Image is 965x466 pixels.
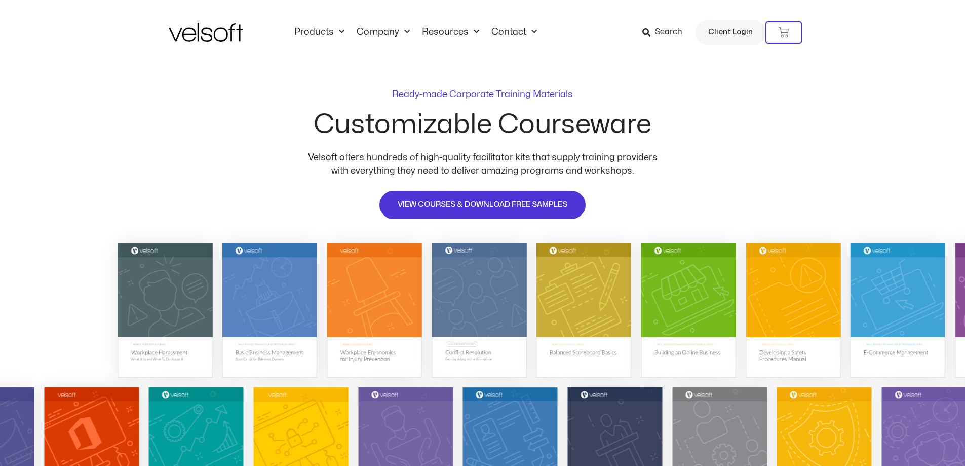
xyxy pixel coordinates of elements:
[708,26,753,39] span: Client Login
[696,20,765,45] a: Client Login
[378,190,587,220] a: VIEW COURSES & DOWNLOAD FREE SAMPLES
[314,111,651,138] h2: Customizable Courseware
[655,26,682,39] span: Search
[288,27,351,38] a: ProductsMenu Toggle
[392,90,573,99] p: Ready-made Corporate Training Materials
[300,151,665,178] p: Velsoft offers hundreds of high-quality facilitator kits that supply training providers with ever...
[169,23,243,42] img: Velsoft Training Materials
[642,24,689,41] a: Search
[398,199,567,211] span: VIEW COURSES & DOWNLOAD FREE SAMPLES
[288,27,543,38] nav: Menu
[351,27,416,38] a: CompanyMenu Toggle
[416,27,485,38] a: ResourcesMenu Toggle
[485,27,543,38] a: ContactMenu Toggle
